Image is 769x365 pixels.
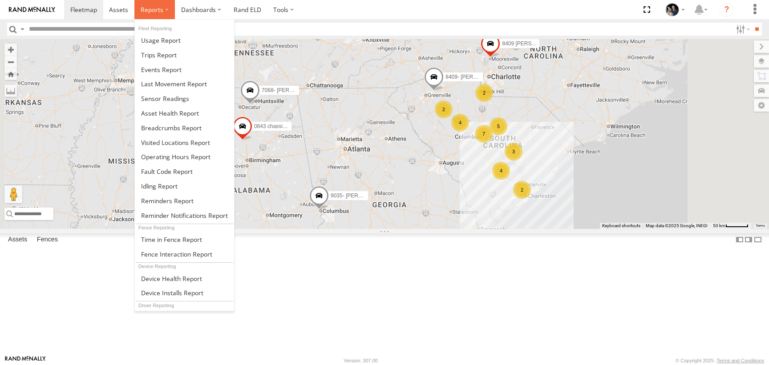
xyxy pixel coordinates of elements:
a: Idling Report [135,179,234,193]
a: Trips Report [135,48,234,62]
div: 3 [505,143,522,160]
div: 5 [490,117,507,135]
span: 0843 chassis 843 [254,124,295,130]
button: Keyboard shortcuts [602,223,640,229]
a: Terms (opens in new tab) [756,224,765,227]
img: rand-logo.svg [9,7,55,13]
div: 4 [492,162,510,180]
button: Zoom out [4,56,17,68]
a: Asset Operating Hours Report [135,149,234,164]
label: Search Filter Options [733,23,752,36]
span: 9035- [PERSON_NAME] [331,193,390,199]
span: 50 km [713,223,725,228]
a: Time in Fences Report [135,232,234,247]
label: Dock Summary Table to the Right [744,233,753,246]
a: Terms and Conditions [717,358,764,363]
a: Fault Code Report [135,164,234,179]
a: Breadcrumbs Report [135,120,234,135]
span: 8409 [PERSON_NAME] [502,40,559,47]
a: Asset Health Report [135,106,234,120]
div: 4 [451,114,469,132]
label: Measure [4,84,17,97]
i: ? [720,3,734,17]
div: 2 [513,181,531,199]
div: 2 [475,84,493,102]
div: Version: 307.00 [344,358,378,363]
label: Fences [32,234,62,246]
a: Full Events Report [135,62,234,77]
a: Device Health Report [135,271,234,286]
label: Map Settings [754,99,769,112]
label: Search Query [19,23,26,36]
a: Device Installs Report [135,285,234,300]
div: Lauren Jackson [662,3,688,16]
a: Driver Performance Report [135,310,234,325]
div: © Copyright 2025 - [676,358,764,363]
div: 2 [435,100,453,118]
label: Dock Summary Table to the Left [735,233,744,246]
a: Last Movement Report [135,76,234,91]
a: Service Reminder Notifications Report [135,208,234,223]
button: Map Scale: 50 km per 48 pixels [710,223,751,229]
a: Visit our Website [5,356,46,365]
span: Map data ©2025 Google, INEGI [646,223,708,228]
a: Usage Report [135,33,234,48]
a: Reminders Report [135,193,234,208]
a: Sensor Readings [135,91,234,106]
a: Fence Interaction Report [135,247,234,261]
a: Visited Locations Report [135,135,234,150]
button: Zoom in [4,44,17,56]
label: Hide Summary Table [753,233,762,246]
button: Zoom Home [4,68,17,80]
span: 8409- [PERSON_NAME] [445,74,505,80]
button: Drag Pegman onto the map to open Street View [4,185,22,203]
div: 7 [475,125,493,143]
label: Assets [4,234,32,246]
span: 7068- [PERSON_NAME] [262,88,321,94]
